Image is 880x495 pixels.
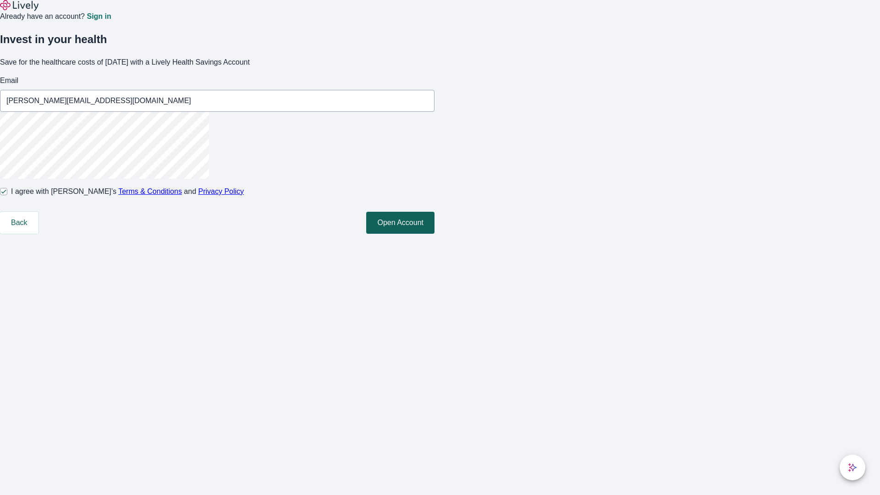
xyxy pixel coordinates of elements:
[11,186,244,197] span: I agree with [PERSON_NAME]’s and
[840,455,865,480] button: chat
[198,187,244,195] a: Privacy Policy
[87,13,111,20] a: Sign in
[118,187,182,195] a: Terms & Conditions
[366,212,434,234] button: Open Account
[848,463,857,472] svg: Lively AI Assistant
